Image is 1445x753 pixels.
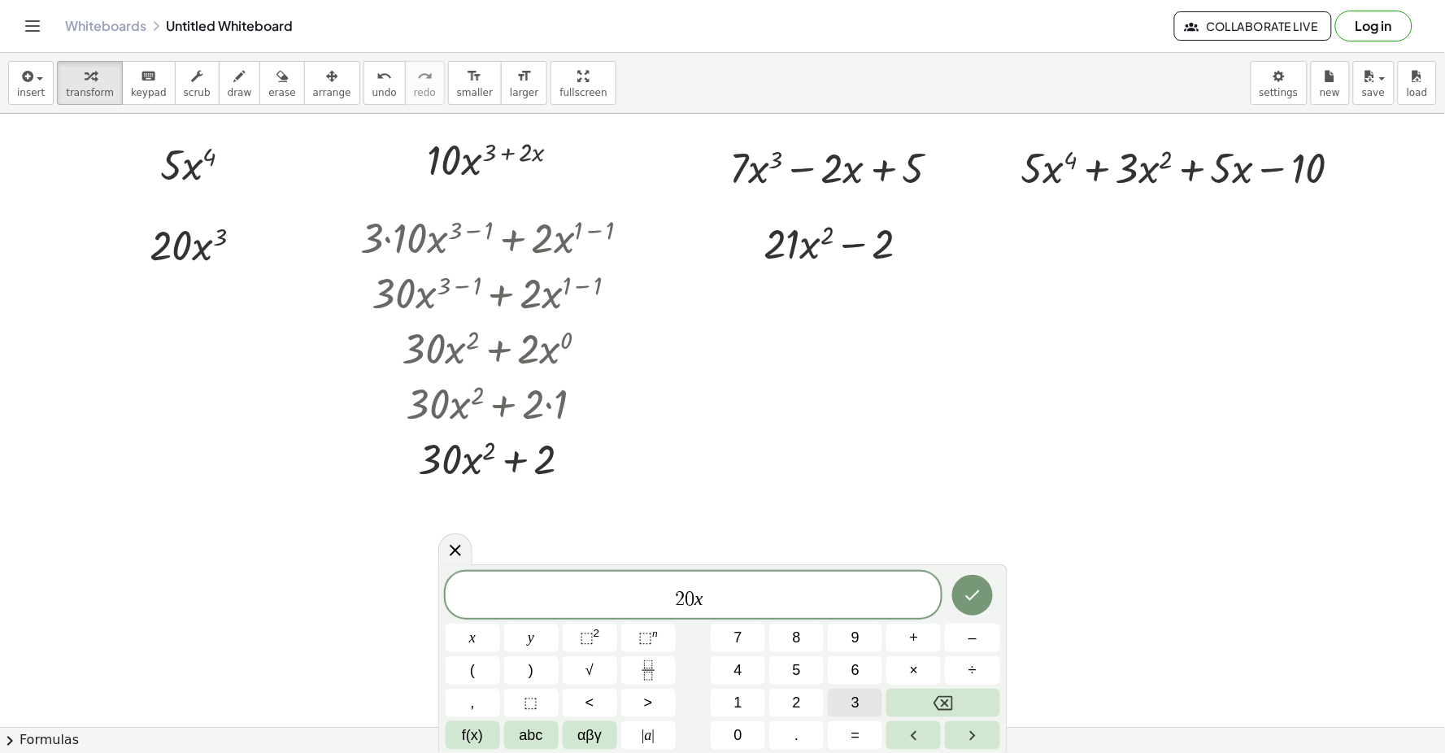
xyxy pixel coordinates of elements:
[828,721,882,750] button: Equals
[1174,11,1332,41] button: Collaborate Live
[851,659,860,681] span: 6
[1353,61,1395,105] button: save
[516,67,532,86] i: format_size
[131,87,167,98] span: keypad
[141,67,156,86] i: keyboard
[1251,61,1308,105] button: settings
[621,656,676,685] button: Fraction
[304,61,360,105] button: arrange
[794,725,799,746] span: .
[405,61,445,105] button: redoredo
[501,61,547,105] button: format_sizelarger
[711,721,765,750] button: 0
[734,725,742,746] span: 0
[685,590,694,609] span: 0
[175,61,220,105] button: scrub
[886,721,941,750] button: Left arrow
[563,624,617,652] button: Squared
[363,61,406,105] button: undoundo
[1311,61,1350,105] button: new
[580,629,594,646] span: ⬚
[577,725,602,746] span: αβγ
[851,692,860,714] span: 3
[769,656,824,685] button: 5
[711,624,765,652] button: 7
[529,659,533,681] span: )
[828,624,882,652] button: 9
[504,624,559,652] button: y
[769,689,824,717] button: 2
[952,575,993,616] button: Done
[66,87,114,98] span: transform
[638,629,652,646] span: ⬚
[462,725,483,746] span: f(x)
[910,659,919,681] span: ×
[471,692,475,714] span: ,
[621,689,676,717] button: Greater than
[644,692,653,714] span: >
[446,656,500,685] button: (
[8,61,54,105] button: insert
[504,721,559,750] button: Alphabet
[910,627,919,649] span: +
[769,624,824,652] button: 8
[17,87,45,98] span: insert
[1188,19,1318,33] span: Collaborate Live
[559,87,607,98] span: fullscreen
[122,61,176,105] button: keyboardkeypad
[793,627,801,649] span: 8
[734,692,742,714] span: 1
[563,689,617,717] button: Less than
[711,689,765,717] button: 1
[621,624,676,652] button: Superscript
[470,659,475,681] span: (
[551,61,616,105] button: fullscreen
[652,727,655,743] span: |
[510,87,538,98] span: larger
[259,61,304,105] button: erase
[1362,87,1385,98] span: save
[228,87,252,98] span: draw
[585,692,594,714] span: <
[504,656,559,685] button: )
[886,656,941,685] button: Times
[528,627,534,649] span: y
[694,588,703,609] var: x
[563,656,617,685] button: Square root
[675,590,685,609] span: 2
[524,692,538,714] span: ⬚
[734,627,742,649] span: 7
[828,689,882,717] button: 3
[446,721,500,750] button: Functions
[642,727,645,743] span: |
[446,624,500,652] button: x
[769,721,824,750] button: .
[1320,87,1340,98] span: new
[1398,61,1437,105] button: load
[968,659,977,681] span: ÷
[968,627,977,649] span: –
[376,67,392,86] i: undo
[851,627,860,649] span: 9
[469,627,476,649] span: x
[20,13,46,39] button: Toggle navigation
[711,656,765,685] button: 4
[621,721,676,750] button: Absolute value
[594,627,600,639] sup: 2
[585,659,594,681] span: √
[734,659,742,681] span: 4
[65,18,146,34] a: Whiteboards
[1335,11,1412,41] button: Log in
[1260,87,1299,98] span: settings
[642,725,655,746] span: a
[828,656,882,685] button: 6
[563,721,617,750] button: Greek alphabet
[520,725,543,746] span: abc
[851,725,860,746] span: =
[457,87,493,98] span: smaller
[448,61,502,105] button: format_sizesmaller
[504,689,559,717] button: Placeholder
[57,61,123,105] button: transform
[268,87,295,98] span: erase
[417,67,433,86] i: redo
